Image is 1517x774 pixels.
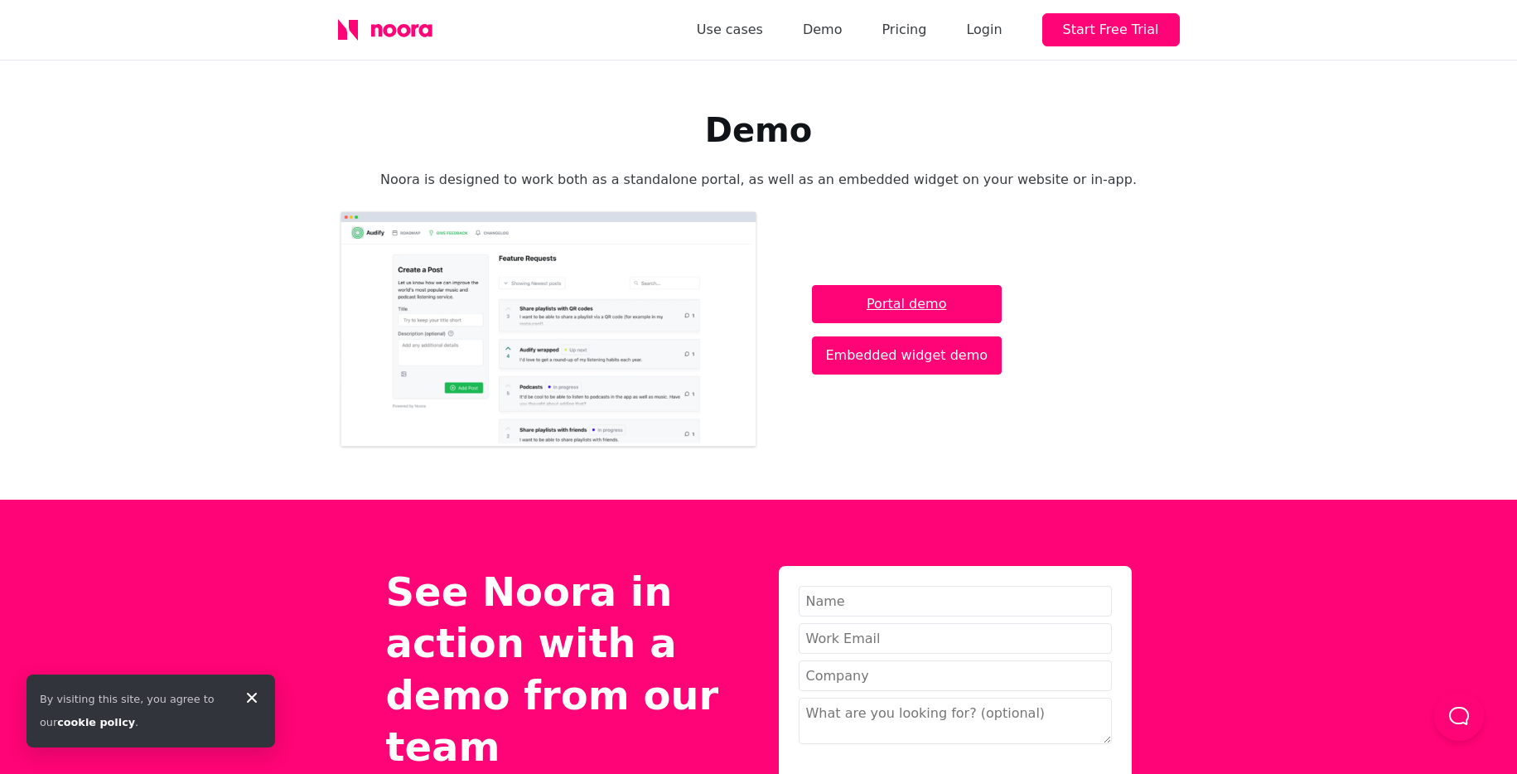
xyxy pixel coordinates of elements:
[338,110,1180,150] h1: Demo
[799,660,1112,691] input: Company
[882,18,926,41] a: Pricing
[338,170,1180,190] p: Noora is designed to work both as a standalone portal, as well as an embedded widget on your webs...
[799,623,1112,654] input: Work Email
[812,336,1002,375] a: Embedded widget demo
[803,18,843,41] a: Demo
[1042,13,1180,46] button: Start Free Trial
[1434,691,1484,741] button: Load Chat
[57,716,135,728] a: cookie policy
[40,688,229,734] div: By visiting this site, you agree to our .
[812,285,1002,323] a: Portal demo
[386,566,739,773] h2: See Noora in action with a demo from our team
[697,18,763,41] a: Use cases
[338,210,759,450] img: A preview of Noora's standalone portal
[799,586,1112,617] input: Name
[966,18,1002,41] div: Login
